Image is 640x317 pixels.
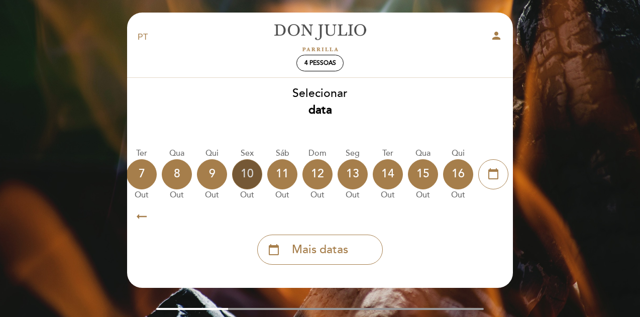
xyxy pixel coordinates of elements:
div: out [302,189,333,201]
div: 12 [302,159,333,189]
div: Selecionar [127,85,513,119]
i: person [490,30,502,42]
div: 13 [338,159,368,189]
div: 9 [197,159,227,189]
div: Ter [373,148,403,159]
div: Qui [197,148,227,159]
div: Qua [408,148,438,159]
div: out [197,189,227,201]
div: Sáb [267,148,297,159]
div: Sex [232,148,262,159]
i: calendar_today [268,241,280,258]
div: 10 [232,159,262,189]
span: 4 pessoas [304,59,336,67]
div: out [162,189,192,201]
div: out [373,189,403,201]
a: [PERSON_NAME] [257,24,383,51]
div: Dom [302,148,333,159]
i: arrow_right_alt [134,205,149,227]
div: out [232,189,262,201]
div: out [127,189,157,201]
div: out [443,189,473,201]
div: 16 [443,159,473,189]
div: out [408,189,438,201]
span: Mais datas [292,242,348,258]
div: out [267,189,297,201]
div: out [338,189,368,201]
div: 15 [408,159,438,189]
div: 8 [162,159,192,189]
button: person [490,30,502,45]
div: Seg [338,148,368,159]
div: 14 [373,159,403,189]
div: Qua [162,148,192,159]
div: Ter [127,148,157,159]
b: data [308,103,332,117]
div: 7 [127,159,157,189]
i: calendar_today [487,165,499,182]
div: 11 [267,159,297,189]
div: Qui [443,148,473,159]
